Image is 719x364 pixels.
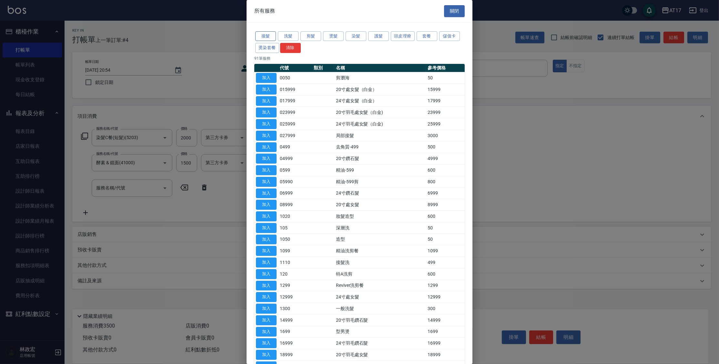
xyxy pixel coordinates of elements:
td: 04999 [278,153,312,165]
td: 局部接髮 [334,130,426,141]
td: 08999 [278,199,312,211]
td: 24寸處女髮 [334,291,426,303]
td: 027999 [278,130,312,141]
td: 20寸羽毛處女髮（白金) [334,107,426,118]
td: 4999 [426,153,465,165]
td: 025999 [278,118,312,130]
button: 加入 [256,350,277,360]
td: 20寸羽毛處女髮 [334,349,426,361]
button: 加入 [256,188,277,198]
button: 加入 [256,327,277,337]
th: 類別 [312,64,334,72]
td: 24寸羽毛鑽石髮 [334,338,426,349]
td: 18999 [278,349,312,361]
td: 16999 [426,338,465,349]
td: 499 [426,257,465,268]
td: 20寸處女髮 [334,199,426,211]
th: 名稱 [334,64,426,72]
td: 精油-599剪 [334,176,426,187]
td: 1299 [278,280,312,291]
td: 造型 [334,234,426,245]
td: 17999 [426,95,465,107]
button: 燙髮 [323,31,344,41]
button: 加入 [256,246,277,256]
button: 加入 [256,96,277,106]
td: Reviver洗剪餐 [334,280,426,291]
button: 護髮 [368,31,389,41]
button: 加入 [256,165,277,175]
button: 加入 [256,269,277,279]
td: 妝髮造型 [334,211,426,222]
td: 6999 [426,187,465,199]
button: 加入 [256,119,277,129]
td: 18999 [426,349,465,361]
td: 剪瀏海 [334,72,426,84]
td: 深層洗 [334,222,426,234]
td: 1110 [278,257,312,268]
td: 精油-599 [334,165,426,176]
td: 一般洗髮 [334,303,426,315]
button: 加入 [256,304,277,314]
td: 1020 [278,211,312,222]
td: 3000 [426,130,465,141]
td: 0499 [278,141,312,153]
button: 染髮 [346,31,366,41]
button: 加入 [256,258,277,268]
td: 600 [426,165,465,176]
p: 91 筆服務 [254,56,465,61]
button: 套餐 [417,31,437,41]
button: 加入 [256,315,277,325]
td: 1300 [278,303,312,315]
td: 105 [278,222,312,234]
td: 023999 [278,107,312,118]
td: 12999 [278,291,312,303]
button: 洗髮 [278,31,299,41]
td: 型男燙 [334,326,426,338]
td: 05990 [278,176,312,187]
button: 燙染套餐 [255,43,279,53]
button: 加入 [256,154,277,164]
td: 14999 [426,314,465,326]
td: 接髮洗 [334,257,426,268]
td: 600 [426,211,465,222]
span: 所有服務 [254,8,275,14]
td: 15999 [426,84,465,95]
td: 50 [426,234,465,245]
button: 加入 [256,235,277,245]
td: 24寸處女髮（白金） [334,95,426,107]
td: 24寸羽毛處女髮（白金) [334,118,426,130]
button: 頭皮理療 [391,31,415,41]
td: 1699 [278,326,312,338]
td: 去角質-499 [334,141,426,153]
button: 清除 [280,43,301,53]
td: 1699 [426,326,465,338]
td: 1099 [278,245,312,257]
button: 加入 [256,338,277,348]
td: 0050 [278,72,312,84]
button: 加入 [256,107,277,117]
td: 1299 [426,280,465,291]
th: 代號 [278,64,312,72]
button: 加入 [256,142,277,152]
td: 50 [426,222,465,234]
td: 20寸處女髮（白金） [334,84,426,95]
button: 加入 [256,211,277,221]
button: 剪髮 [300,31,321,41]
button: 加入 [256,281,277,291]
td: 120 [278,268,312,280]
button: 加入 [256,200,277,210]
button: 加入 [256,223,277,233]
td: 600 [426,268,465,280]
th: 參考價格 [426,64,465,72]
button: 加入 [256,131,277,141]
td: 500 [426,141,465,153]
button: 加入 [256,292,277,302]
td: 50 [426,72,465,84]
td: 25999 [426,118,465,130]
td: 16999 [278,338,312,349]
td: 017999 [278,95,312,107]
td: 特A洗剪 [334,268,426,280]
td: 20寸羽毛鑽石髮 [334,314,426,326]
td: 06999 [278,187,312,199]
button: 關閉 [444,5,465,17]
